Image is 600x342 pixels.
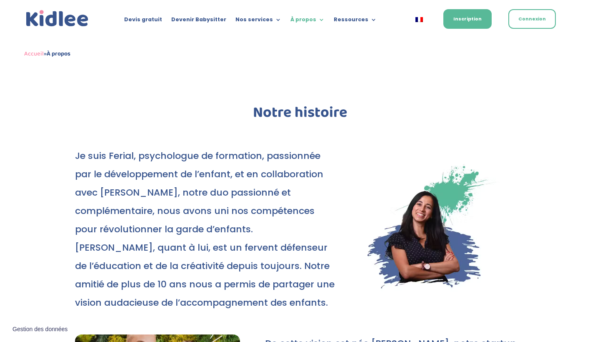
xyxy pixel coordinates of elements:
strong: À propos [47,49,70,59]
a: Inscription [443,9,492,29]
img: logo_kidlee_bleu [24,8,90,29]
picture: Ferial2 [360,284,525,294]
a: Accueil [24,49,44,59]
p: Je suis Ferial, psychologue de formation, passionnée par le développement de l’enfant, et en coll... [75,147,335,312]
h1: Notre histoire [75,105,525,124]
a: Ressources [334,17,377,26]
img: Français [415,17,423,22]
a: Devenir Babysitter [171,17,226,26]
a: Devis gratuit [124,17,162,26]
span: » [24,49,70,59]
a: Nos services [235,17,281,26]
a: Kidlee Logo [24,8,90,29]
img: kidlee : Ferial & Nassim [360,147,525,292]
button: Gestion des données [7,321,72,338]
a: Connexion [508,9,556,29]
a: À propos [290,17,325,26]
span: Gestion des données [12,326,67,333]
